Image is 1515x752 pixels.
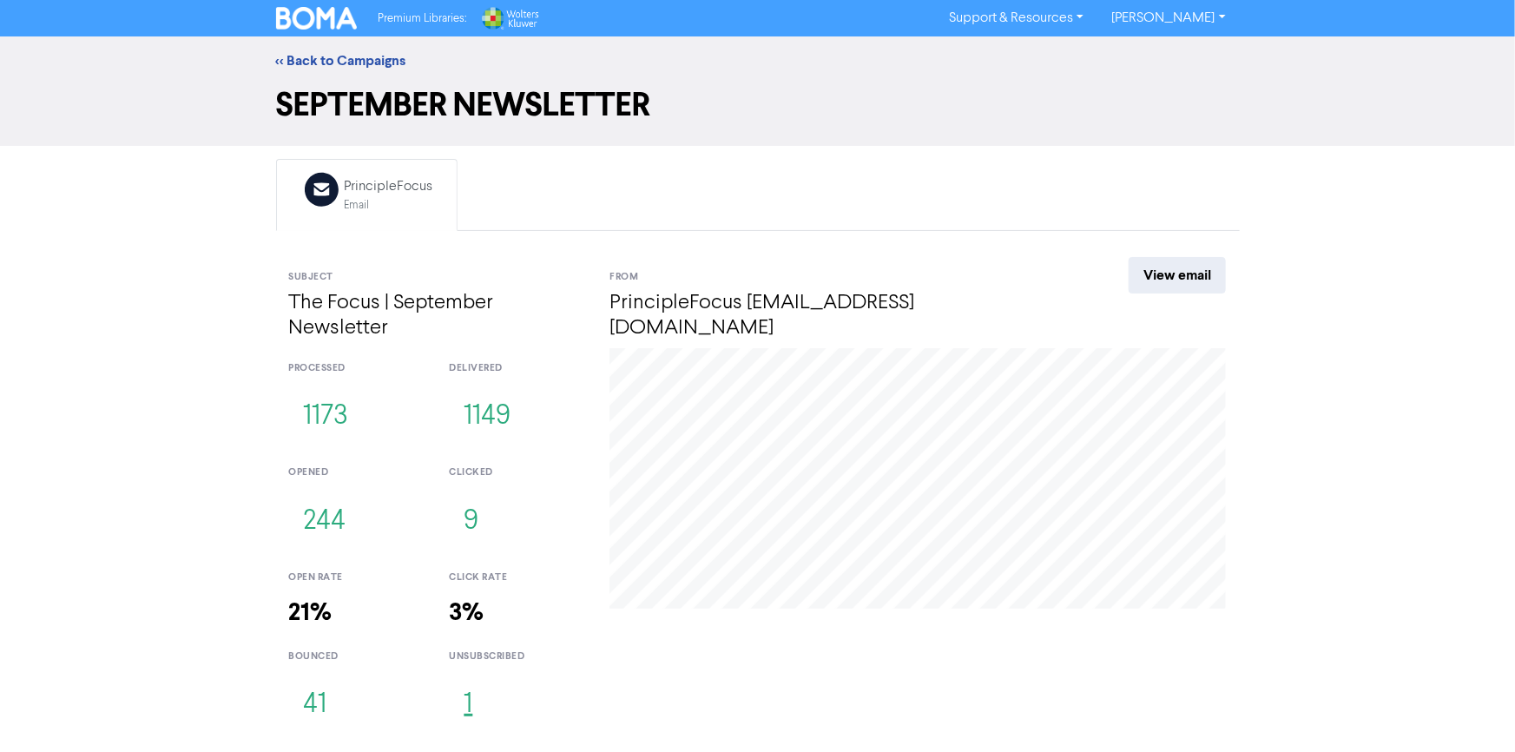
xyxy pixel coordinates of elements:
[1129,257,1226,294] a: View email
[449,465,583,480] div: clicked
[289,388,364,445] button: 1173
[289,291,584,341] h4: The Focus | September Newsletter
[276,85,1240,125] h1: SEPTEMBER NEWSLETTER
[289,571,424,585] div: open rate
[289,361,424,376] div: processed
[609,291,1065,341] h4: PrincipleFocus [EMAIL_ADDRESS][DOMAIN_NAME]
[480,7,539,30] img: Wolters Kluwer
[289,465,424,480] div: opened
[449,597,484,628] strong: 3%
[449,676,487,734] button: 1
[449,388,525,445] button: 1149
[289,493,361,551] button: 244
[276,7,358,30] img: BOMA Logo
[449,650,583,664] div: unsubscribed
[276,52,406,69] a: << Back to Campaigns
[449,493,493,551] button: 9
[289,676,342,734] button: 41
[1428,669,1515,752] iframe: Chat Widget
[345,176,433,197] div: PrincipleFocus
[378,13,466,24] span: Premium Libraries:
[609,270,1065,285] div: From
[289,650,424,664] div: bounced
[345,197,433,214] div: Email
[449,361,583,376] div: delivered
[449,571,583,585] div: click rate
[289,597,333,628] strong: 21%
[1097,4,1239,32] a: [PERSON_NAME]
[935,4,1097,32] a: Support & Resources
[289,270,584,285] div: Subject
